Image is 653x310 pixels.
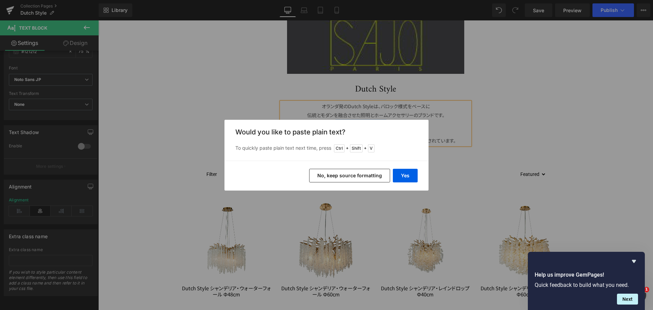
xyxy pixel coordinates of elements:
[183,91,372,99] p: 伝統とモダンを融合させた照明とホームアクセサリーのブランドです。
[198,117,241,124] span: どこかロマンチックな
[286,117,357,124] span: 世界70カ国以上で愛されています。
[380,265,473,277] a: Dutch Style シャンデリア・レインドロップ Φ60cm
[235,144,418,152] p: To quickly paste plain text next time, press
[334,144,345,152] span: Ctrl
[368,144,374,152] span: V
[281,265,374,277] a: Dutch Style シャンデリア・レインドロップ Φ40cm
[535,282,638,288] p: Quick feedback to build what you need.
[241,117,286,124] span: 唯一無二の世界観は、
[183,108,372,116] p: ています。
[393,169,418,182] button: Yes
[79,67,476,71] h1: Dutch Style
[617,294,638,305] button: Next question
[91,176,165,265] img: Dutch Style シャンデリア・ウォーターフォール Φ48cm
[535,257,638,305] div: Help us improve GemPages!
[290,176,364,265] img: Dutch Style シャンデリア・レインドロップ Φ40cm
[630,257,638,265] button: Hide survey
[389,176,464,265] img: Dutch Style シャンデリア・レインドロップ Φ60cm
[190,176,265,265] img: Dutch Style シャンデリア・ウォーターフォール Φ60cm
[309,169,390,182] button: No, keep source formatting
[183,99,372,108] p: 気品と職人技が調和するコレクションは
[235,128,418,136] h3: Would you like to paste plain text?
[364,145,367,152] span: +
[350,144,363,152] span: Shift
[346,145,349,152] span: +
[82,265,175,277] a: Dutch Style シャンデリア・ウォーターフォール Φ48cm
[183,82,372,90] p: オランダ発のDutch Styleは、バロック様式をベースに
[644,287,649,292] span: 1
[535,271,638,279] h2: Help us improve GemPages!
[181,265,274,277] a: Dutch Style シャンデリア・ウォーターフォール Φ60cm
